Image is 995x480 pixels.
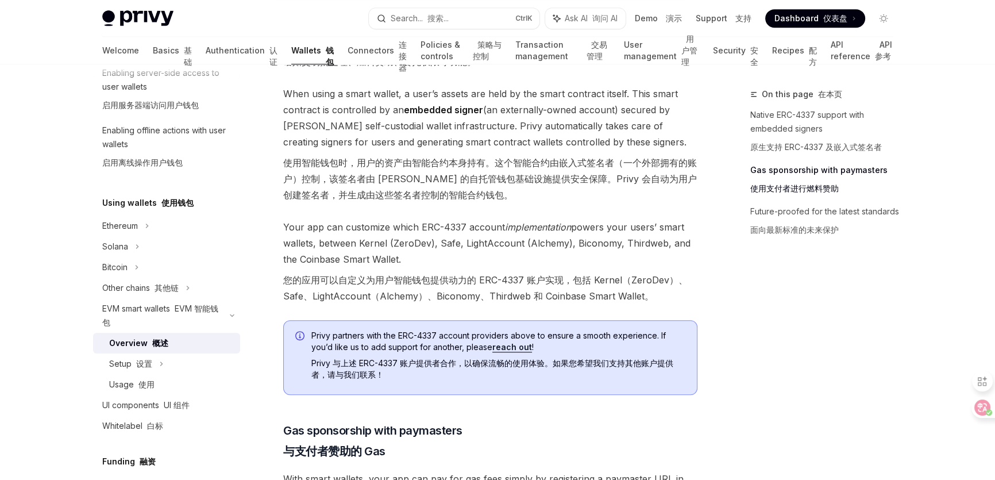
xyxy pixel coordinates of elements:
img: light logo [102,10,173,26]
a: Wallets 钱包 [291,37,334,64]
font: Privy 与上述 ERC-4337 账户提供者合作，以确保流畅的使用体验。如果您希望我们支持其他账户提供者，请与我们联系！ [311,358,673,379]
font: UI 组件 [164,400,190,410]
span: Your app can customize which ERC-4337 account powers your users’ smart wallets, between Kernel (Z... [283,219,697,309]
a: Policies & controls 策略与控制 [421,37,502,64]
font: 搜索... [427,13,449,23]
a: Dashboard 仪表盘 [765,9,865,28]
a: Basics 基础 [153,37,192,64]
font: 原生支持 ERC-4337 及嵌入式签名者 [750,142,882,152]
font: 配方 [809,45,817,67]
a: Enabling offline actions with user wallets启用离线操作用户钱包 [93,120,240,178]
a: User management 用户管理 [624,37,699,64]
a: Gas sponsorship with paymasters使用支付者进行燃料赞助 [750,161,902,202]
a: reach out [492,342,532,352]
em: implementation [505,221,571,233]
font: 交易管理 [587,40,607,61]
h5: Funding [102,455,156,469]
button: Search... 搜索...CtrlK [369,8,540,29]
a: Welcome [102,37,139,64]
font: 与支付者赞助的 Gas [283,444,385,458]
font: API 参考 [875,40,892,61]
a: API reference API 参考 [831,37,893,64]
div: EVM smart wallets [102,302,223,329]
div: UI components [102,398,190,412]
span: Dashboard [774,13,847,24]
span: Ask AI [565,13,618,24]
font: 面向最新标准的未来保护 [750,225,839,235]
font: 认证 [269,45,277,67]
button: Toggle dark mode [874,9,893,28]
font: 演示 [666,13,682,23]
font: 概述 [152,338,168,348]
font: 在本页 [818,89,842,99]
div: Enabling server-side access to user wallets [102,66,233,117]
button: Ask AI 询问 AI [545,8,626,29]
a: Whitelabel 白标 [93,416,240,436]
font: 连接器 [399,40,407,72]
a: Security 安全 [713,37,758,64]
font: 启用服务器端访问用户钱包 [102,100,199,110]
font: 其他链 [155,283,179,293]
span: Privy partners with the ERC-4337 account providers above to ensure a smooth experience. If you’d ... [311,330,685,385]
font: 安全 [750,45,758,67]
font: 仪表盘 [823,13,847,23]
span: On this page [762,87,842,101]
div: Search... [391,11,449,25]
div: Solana [102,240,128,254]
font: 您的应用可以自定义为用户智能钱包提供动力的 ERC-4337 账户实现，包括 Kernel（ZeroDev）、Safe、LightAccount（Alchemy）、Biconomy、Thirdw... [283,274,688,302]
font: 策略与控制 [473,40,502,61]
a: Future-proofed for the latest standards面向最新标准的未来保护 [750,202,902,244]
svg: Info [295,331,307,343]
font: 基础 [184,45,192,67]
div: Whitelabel [102,419,163,433]
a: Usage 使用 [93,374,240,395]
div: Ethereum [102,219,138,233]
font: 使用支付者进行燃料赞助 [750,183,839,193]
font: 设置 [136,359,152,368]
strong: embedded signer [404,104,483,116]
a: Support 支持 [696,13,751,24]
font: 融资 [140,456,156,466]
a: UI components UI 组件 [93,395,240,416]
div: Usage [109,378,155,391]
span: When using a smart wallet, a user’s assets are held by the smart contract itself. This smart cont... [283,86,697,208]
font: 用户管理 [681,34,697,67]
a: Recipes 配方 [772,37,817,64]
a: Transaction management 交易管理 [515,37,610,64]
div: Overview [109,336,168,350]
font: 支持 [735,13,751,23]
a: Overview 概述 [93,333,240,354]
font: 使用钱包 [161,198,194,208]
div: Enabling offline actions with user wallets [102,124,233,174]
div: Other chains [102,281,179,295]
font: 使用 [138,379,155,389]
span: Ctrl K [515,14,533,23]
a: Enabling server-side access to user wallets启用服务器端访问用户钱包 [93,63,240,120]
a: Native ERC-4337 support with embedded signers原生支持 ERC-4337 及嵌入式签名者 [750,106,902,161]
h5: Using wallets [102,196,194,210]
a: Connectors 连接器 [348,37,407,64]
span: Gas sponsorship with paymasters [283,423,462,464]
font: 钱包 [326,45,334,67]
font: 白标 [147,421,163,431]
a: Demo 演示 [635,13,682,24]
div: Bitcoin [102,260,128,274]
div: Setup [109,357,152,371]
font: 使用智能钱包时，用户的资产由智能合约本身持有。这个智能合约由嵌入式签名者（一个外部拥有的账户）控制，该签名者由 [PERSON_NAME] 的自托管钱包基础设施提供安全保障。Privy 会自动为... [283,157,697,201]
font: 启用离线操作用户钱包 [102,158,183,167]
a: Authentication 认证 [206,37,277,64]
font: 询问 AI [592,13,618,23]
